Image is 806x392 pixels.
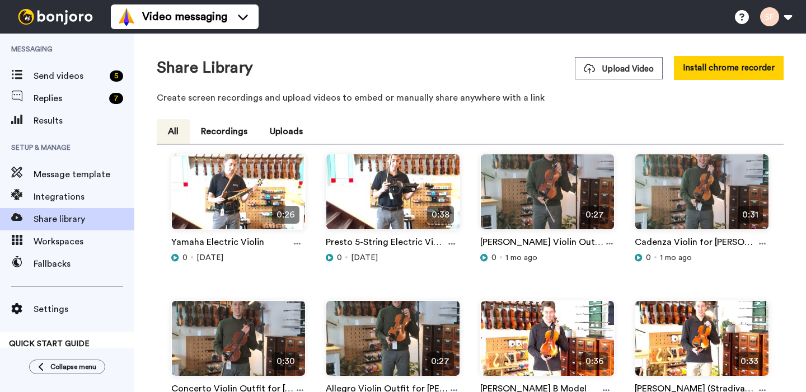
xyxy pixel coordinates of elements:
[118,8,135,26] img: vm-color.svg
[635,252,769,263] div: 1 mo ago
[481,154,614,239] img: a5479660-a06a-4ab3-810c-89bc57128447_thumbnail_source_1752802808.jpg
[581,352,608,370] span: 0:36
[172,154,305,239] img: 2889ae8a-08eb-4c13-9b71-62bf8e71bdeb_thumbnail_source_1756363079.jpg
[326,252,460,263] div: [DATE]
[34,168,134,181] span: Message template
[142,9,227,25] span: Video messaging
[326,235,444,252] a: Presto 5-String Electric Violin
[34,69,105,83] span: Send videos
[674,56,784,80] button: Install chrome recorder
[34,303,134,316] span: Settings
[34,190,134,204] span: Integrations
[584,63,654,75] span: Upload Video
[646,252,651,263] span: 0
[326,301,460,385] img: f46f8d5a-1b07-412f-a914-db67b6ddeca2_thumbnail_source_1752802809.jpg
[480,252,615,263] div: 1 mo ago
[34,257,134,271] span: Fallbacks
[272,206,299,224] span: 0:26
[427,206,454,224] span: 0:38
[29,360,105,374] button: Collapse menu
[50,362,96,371] span: Collapse menu
[635,154,768,239] img: 1cee71f0-a41b-4af5-9c2f-bf2737563ba7_thumbnail_source_1752802812.jpg
[491,252,496,263] span: 0
[635,301,768,385] img: cff491bd-c537-4398-b9a9-c659bea71caa_thumbnail_source_1750314138.jpg
[480,235,604,252] a: [PERSON_NAME] Violin Outfit for [PERSON_NAME]
[110,70,123,82] div: 5
[9,340,90,348] span: QUICK START GUIDE
[34,92,105,105] span: Replies
[635,235,756,252] a: Cadenza Violin for [PERSON_NAME]
[34,212,134,226] span: Share library
[427,352,454,370] span: 0:27
[272,352,299,370] span: 0:30
[481,301,614,385] img: 479e4105-23be-4a0c-9ee6-c7707af6f33a_thumbnail_source_1750314141.jpg
[326,154,460,239] img: 98c1b124-cfe4-45d7-8bcb-6f4cbeb507f0_thumbnail_source_1756363060.jpg
[13,9,97,25] img: bj-logo-header-white.svg
[172,301,305,385] img: 210accb1-b02b-40f0-9c0f-617924697777_thumbnail_source_1752802810.jpg
[171,235,264,252] a: Yamaha Electric Violin
[109,93,123,104] div: 7
[157,59,253,77] h1: Share Library
[581,206,608,224] span: 0:27
[171,252,306,263] div: [DATE]
[34,114,134,127] span: Results
[157,119,190,144] button: All
[157,91,784,105] p: Create screen recordings and upload videos to embed or manually share anywhere with a link
[190,119,259,144] button: Recordings
[736,352,763,370] span: 0:33
[575,57,663,79] button: Upload Video
[34,235,134,248] span: Workspaces
[182,252,188,263] span: 0
[337,252,342,263] span: 0
[738,206,763,224] span: 0:31
[259,119,314,144] button: Uploads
